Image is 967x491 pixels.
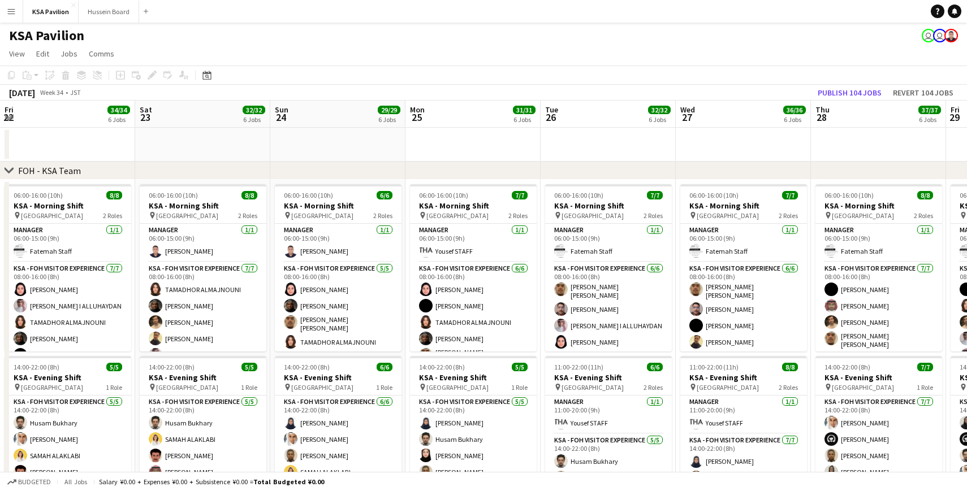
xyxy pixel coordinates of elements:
h3: KSA - Evening Shift [275,372,402,383]
a: Comms [84,46,119,61]
app-card-role: KSA - FOH Visitor Experience6/608:00-16:00 (8h)[PERSON_NAME][PERSON_NAME]TAMADHOR ALMAJNOUNI[PERS... [410,262,537,386]
h3: KSA - Morning Shift [680,201,807,211]
h3: KSA - Morning Shift [5,201,131,211]
span: [GEOGRAPHIC_DATA] [562,211,624,220]
app-card-role: Manager1/106:00-15:00 (9h)Fatemah Staff [545,224,672,262]
span: 36/36 [783,106,806,114]
h3: KSA - Evening Shift [545,372,672,383]
span: 5/5 [106,363,122,371]
span: 06:00-16:00 (10h) [284,191,333,199]
app-card-role: Manager1/106:00-15:00 (9h)[PERSON_NAME] [275,224,402,262]
span: Budgeted [18,478,51,486]
span: 06:00-16:00 (10h) [14,191,63,199]
span: [GEOGRAPHIC_DATA] [832,383,894,392]
span: 6/6 [647,363,663,371]
button: Revert 104 jobs [888,85,958,100]
h3: KSA - Evening Shift [5,372,131,383]
span: 2 Roles [508,211,528,220]
span: 5/5 [241,363,257,371]
span: 7/7 [782,191,798,199]
span: Thu [815,105,830,115]
div: Salary ¥0.00 + Expenses ¥0.00 + Subsistence ¥0.00 = [99,477,324,486]
span: 14:00-22:00 (8h) [149,363,195,371]
span: 27 [679,111,695,124]
div: 06:00-16:00 (10h)7/7KSA - Morning Shift [GEOGRAPHIC_DATA]2 RolesManager1/106:00-15:00 (9h)Fatemah... [545,184,672,351]
span: 2 Roles [644,211,663,220]
div: [DATE] [9,87,35,98]
div: FOH - KSA Team [18,165,81,176]
span: [GEOGRAPHIC_DATA] [562,383,624,392]
span: 32/32 [648,106,671,114]
div: 6 Jobs [649,115,670,124]
app-card-role: KSA - FOH Visitor Experience7/708:00-16:00 (8h)[PERSON_NAME][PERSON_NAME] I ALLUHAYDANTAMADHOR AL... [5,262,131,399]
span: Sat [140,105,152,115]
app-job-card: 06:00-16:00 (10h)8/8KSA - Morning Shift [GEOGRAPHIC_DATA]2 RolesManager1/106:00-15:00 (9h)[PERSON... [140,184,266,351]
span: 1 Role [917,383,933,392]
h3: KSA - Evening Shift [410,372,537,383]
span: Mon [410,105,425,115]
span: Sun [275,105,288,115]
h1: KSA Pavilion [9,27,84,44]
span: [GEOGRAPHIC_DATA] [426,383,489,392]
div: 6 Jobs [919,115,940,124]
button: KSA Pavilion [23,1,79,23]
app-card-role: KSA - FOH Visitor Experience7/708:00-16:00 (8h)[PERSON_NAME][PERSON_NAME][PERSON_NAME][PERSON_NAM... [815,262,942,402]
span: 24 [273,111,288,124]
div: 6 Jobs [784,115,805,124]
span: 14:00-22:00 (8h) [14,363,59,371]
span: Wed [680,105,695,115]
app-card-role: Manager1/106:00-15:00 (9h)Fatemah Staff [815,224,942,262]
span: 1 Role [376,383,392,392]
app-job-card: 06:00-16:00 (10h)8/8KSA - Morning Shift [GEOGRAPHIC_DATA]2 RolesManager1/106:00-15:00 (9h)Fatemah... [815,184,942,351]
app-card-role: KSA - FOH Visitor Experience7/708:00-16:00 (8h)TAMADHOR ALMAJNOUNI[PERSON_NAME][PERSON_NAME][PERS... [140,262,266,399]
span: 32/32 [243,106,265,114]
span: [GEOGRAPHIC_DATA] [291,211,353,220]
span: 29/29 [378,106,400,114]
app-card-role: Manager1/106:00-15:00 (9h)Fatemah Staff [680,224,807,262]
span: Edit [36,49,49,59]
app-card-role: KSA - FOH Visitor Experience5/508:00-16:00 (8h)[PERSON_NAME][PERSON_NAME][PERSON_NAME] [PERSON_NA... [275,262,402,370]
span: 06:00-16:00 (10h) [824,191,874,199]
span: Week 34 [37,88,66,97]
span: [GEOGRAPHIC_DATA] [291,383,353,392]
span: 11:00-22:00 (11h) [689,363,739,371]
app-job-card: 06:00-16:00 (10h)8/8KSA - Morning Shift [GEOGRAPHIC_DATA]2 RolesManager1/106:00-15:00 (9h)Fatemah... [5,184,131,351]
span: 26 [543,111,558,124]
span: 8/8 [917,191,933,199]
span: 2 Roles [779,383,798,392]
span: 8/8 [106,191,122,199]
app-card-role: Manager1/111:00-20:00 (9h)Yousef STAFF [680,396,807,434]
h3: KSA - Morning Shift [410,201,537,211]
app-card-role: Manager1/111:00-20:00 (9h)Yousef STAFF [545,396,672,434]
div: JST [70,88,81,97]
app-job-card: 06:00-16:00 (10h)7/7KSA - Morning Shift [GEOGRAPHIC_DATA]2 RolesManager1/106:00-15:00 (9h)Fatemah... [680,184,807,351]
app-card-role: Manager1/106:00-15:00 (9h)Yousef STAFF [410,224,537,262]
app-card-role: KSA - FOH Visitor Experience6/608:00-16:00 (8h)[PERSON_NAME] [PERSON_NAME][PERSON_NAME][PERSON_NA... [545,262,672,386]
span: 29 [949,111,960,124]
app-card-role: Manager1/106:00-15:00 (9h)Fatemah Staff [5,224,131,262]
span: 7/7 [647,191,663,199]
button: Hussein Board [79,1,139,23]
span: 2 Roles [914,211,933,220]
span: [GEOGRAPHIC_DATA] [697,383,759,392]
a: View [5,46,29,61]
div: 6 Jobs [243,115,265,124]
span: [GEOGRAPHIC_DATA] [426,211,489,220]
h3: KSA - Evening Shift [140,372,266,383]
div: 6 Jobs [108,115,129,124]
span: Tue [545,105,558,115]
span: 6/6 [377,363,392,371]
span: [GEOGRAPHIC_DATA] [832,211,894,220]
span: 28 [814,111,830,124]
span: 2 Roles [373,211,392,220]
span: 2 Roles [103,211,122,220]
app-user-avatar: Isra Alsharyofi [922,29,935,42]
div: 06:00-16:00 (10h)7/7KSA - Morning Shift [GEOGRAPHIC_DATA]2 RolesManager1/106:00-15:00 (9h)Yousef ... [410,184,537,351]
span: Comms [89,49,114,59]
span: 6/6 [377,191,392,199]
h3: KSA - Morning Shift [140,201,266,211]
